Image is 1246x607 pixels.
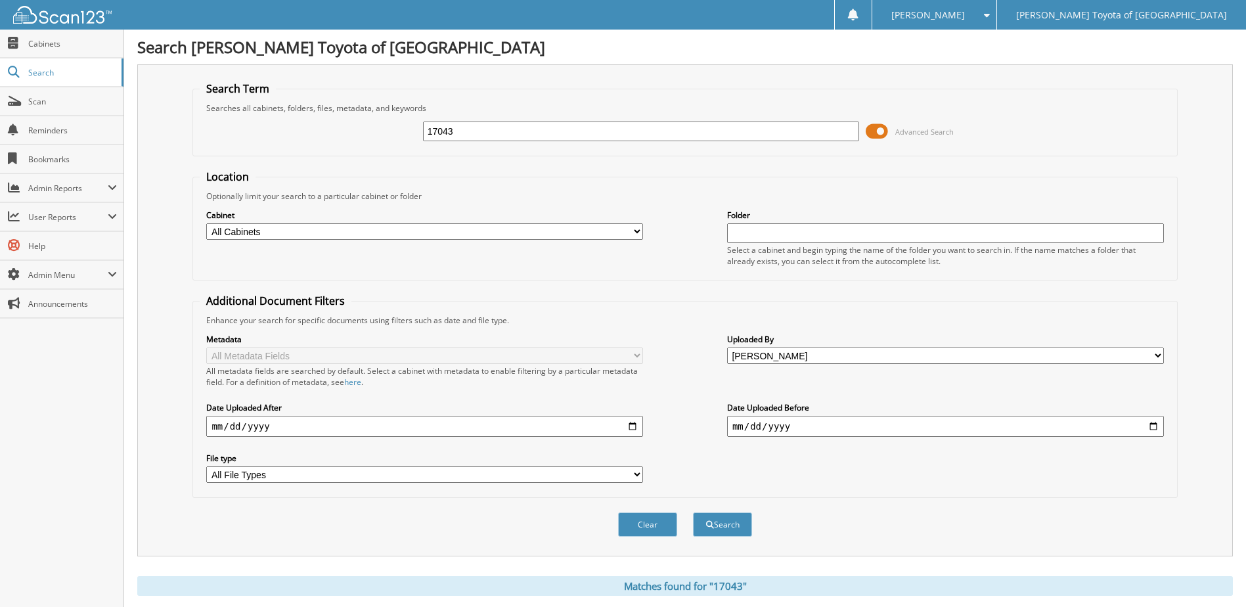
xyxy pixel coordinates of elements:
div: Select a cabinet and begin typing the name of the folder you want to search in. If the name match... [727,244,1164,267]
label: Date Uploaded Before [727,402,1164,413]
span: Help [28,240,117,252]
span: [PERSON_NAME] Toyota of [GEOGRAPHIC_DATA] [1016,11,1227,19]
legend: Search Term [200,81,276,96]
button: Clear [618,512,677,537]
div: Matches found for "17043" [137,576,1233,596]
span: User Reports [28,212,108,223]
img: scan123-logo-white.svg [13,6,112,24]
label: File type [206,453,643,464]
span: Scan [28,96,117,107]
a: here [344,376,361,388]
button: Search [693,512,752,537]
span: Cabinets [28,38,117,49]
span: Search [28,67,115,78]
div: Searches all cabinets, folders, files, metadata, and keywords [200,102,1170,114]
div: All metadata fields are searched by default. Select a cabinet with metadata to enable filtering b... [206,365,643,388]
span: Admin Reports [28,183,108,194]
div: Optionally limit your search to a particular cabinet or folder [200,191,1170,202]
label: Metadata [206,334,643,345]
span: Announcements [28,298,117,309]
legend: Location [200,169,256,184]
span: [PERSON_NAME] [891,11,965,19]
span: Reminders [28,125,117,136]
h1: Search [PERSON_NAME] Toyota of [GEOGRAPHIC_DATA] [137,36,1233,58]
div: Enhance your search for specific documents using filters such as date and file type. [200,315,1170,326]
label: Folder [727,210,1164,221]
label: Uploaded By [727,334,1164,345]
legend: Additional Document Filters [200,294,351,308]
span: Admin Menu [28,269,108,281]
span: Bookmarks [28,154,117,165]
label: Cabinet [206,210,643,221]
span: Advanced Search [895,127,954,137]
label: Date Uploaded After [206,402,643,413]
input: start [206,416,643,437]
input: end [727,416,1164,437]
